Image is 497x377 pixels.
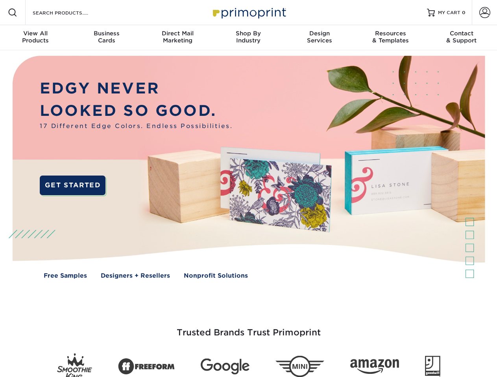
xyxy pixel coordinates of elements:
a: Contact& Support [426,25,497,50]
span: Resources [355,30,426,37]
a: BusinessCards [71,25,142,50]
div: Marketing [142,30,213,44]
div: & Templates [355,30,426,44]
div: Industry [213,30,284,44]
div: Cards [71,30,142,44]
img: Amazon [350,359,399,374]
span: MY CART [438,9,460,16]
img: Goodwill [425,356,440,377]
span: Business [71,30,142,37]
a: DesignServices [284,25,355,50]
img: Google [201,359,249,375]
span: Shop By [213,30,284,37]
a: GET STARTED [40,176,105,195]
a: Free Samples [44,271,87,280]
p: LOOKED SO GOOD. [40,100,233,122]
a: Shop ByIndustry [213,25,284,50]
a: Nonprofit Solutions [184,271,248,280]
div: Services [284,30,355,44]
a: Direct MailMarketing [142,25,213,50]
span: Contact [426,30,497,37]
a: Resources& Templates [355,25,426,50]
span: 0 [462,10,466,15]
span: Direct Mail [142,30,213,37]
div: & Support [426,30,497,44]
span: Design [284,30,355,37]
p: EDGY NEVER [40,77,233,100]
img: Primoprint [209,4,288,21]
input: SEARCH PRODUCTS..... [32,8,109,17]
a: Designers + Resellers [101,271,170,280]
h3: Trusted Brands Trust Primoprint [18,309,479,347]
span: 17 Different Edge Colors. Endless Possibilities. [40,122,233,131]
